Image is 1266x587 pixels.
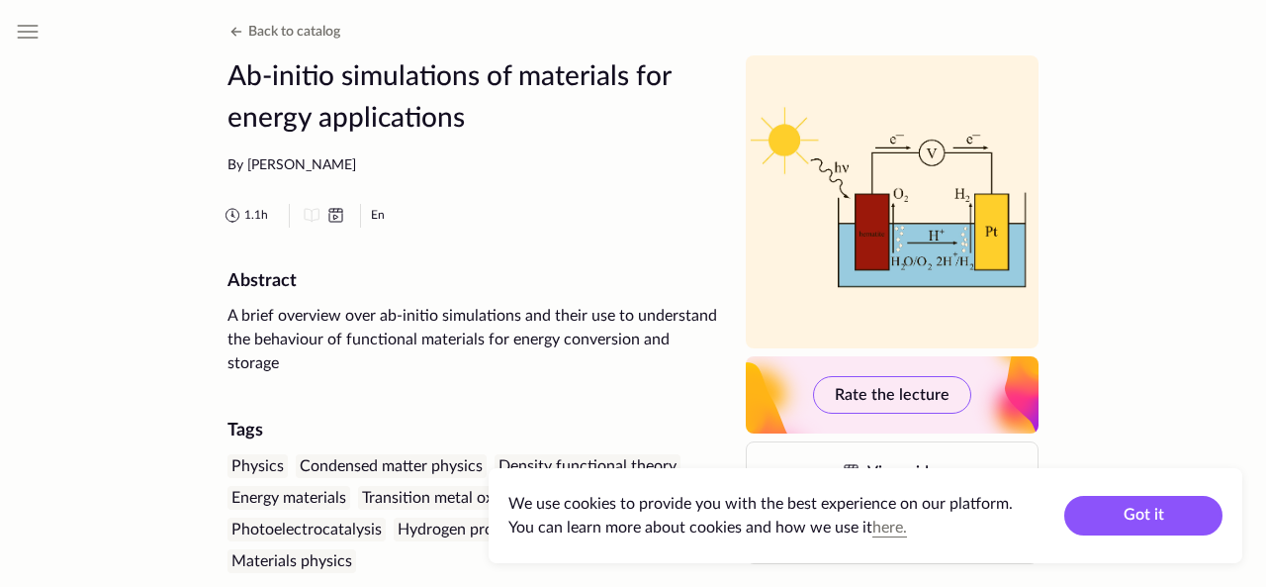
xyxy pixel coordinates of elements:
button: Rate the lecture [813,376,971,414]
div: Condensed matter physics [296,454,487,478]
div: A brief overview over ab-initio simulations and their use to understand the behaviour of function... [227,304,722,375]
button: Back to catalog [225,20,340,44]
a: View video [747,442,1038,502]
span: We use cookies to provide you with the best experience on our platform. You can learn more about ... [508,496,1013,536]
h2: Abstract [227,271,722,293]
div: Physics [227,454,288,478]
div: By [PERSON_NAME] [227,156,722,176]
span: View video [867,464,947,480]
div: Hydrogen production [394,518,551,541]
div: Materials physics [227,549,356,573]
a: here. [872,520,907,536]
div: Transition metal oxides [358,486,525,510]
abbr: English [371,209,385,221]
div: Tags [227,419,722,442]
button: Got it [1064,496,1222,536]
div: Density functional theory [495,454,680,478]
h1: Ab-initio simulations of materials for energy applications [227,55,722,139]
div: Energy materials [227,486,350,510]
div: Photoelectrocatalysis [227,518,386,541]
span: 1.1 h [244,207,268,224]
span: Back to catalog [248,25,340,39]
